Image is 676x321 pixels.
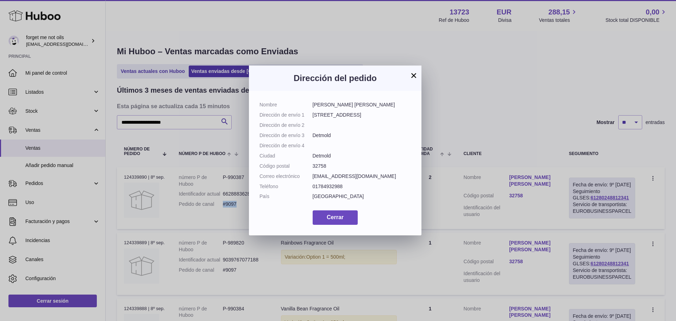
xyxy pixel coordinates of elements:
dt: Dirección de envío 2 [259,122,313,129]
button: × [409,71,418,80]
dd: 32758 [313,163,411,169]
dd: 01784932988 [313,183,411,190]
dt: Nombre [259,101,313,108]
dt: Ciudad [259,153,313,159]
dt: Teléfono [259,183,313,190]
span: Cerrar [327,214,344,220]
dt: Dirección de envío 1 [259,112,313,118]
dd: [GEOGRAPHIC_DATA] [313,193,411,200]
dt: País [259,193,313,200]
dt: Código postal [259,163,313,169]
dt: Dirección de envío 3 [259,132,313,139]
dt: Dirección de envío 4 [259,142,313,149]
dd: [EMAIL_ADDRESS][DOMAIN_NAME] [313,173,411,180]
button: Cerrar [313,210,358,225]
dd: Detmold [313,153,411,159]
h3: Dirección del pedido [259,73,411,84]
dd: Detmold [313,132,411,139]
dd: [PERSON_NAME] [PERSON_NAME] [313,101,411,108]
dd: [STREET_ADDRESS] [313,112,411,118]
dt: Correo electrónico [259,173,313,180]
